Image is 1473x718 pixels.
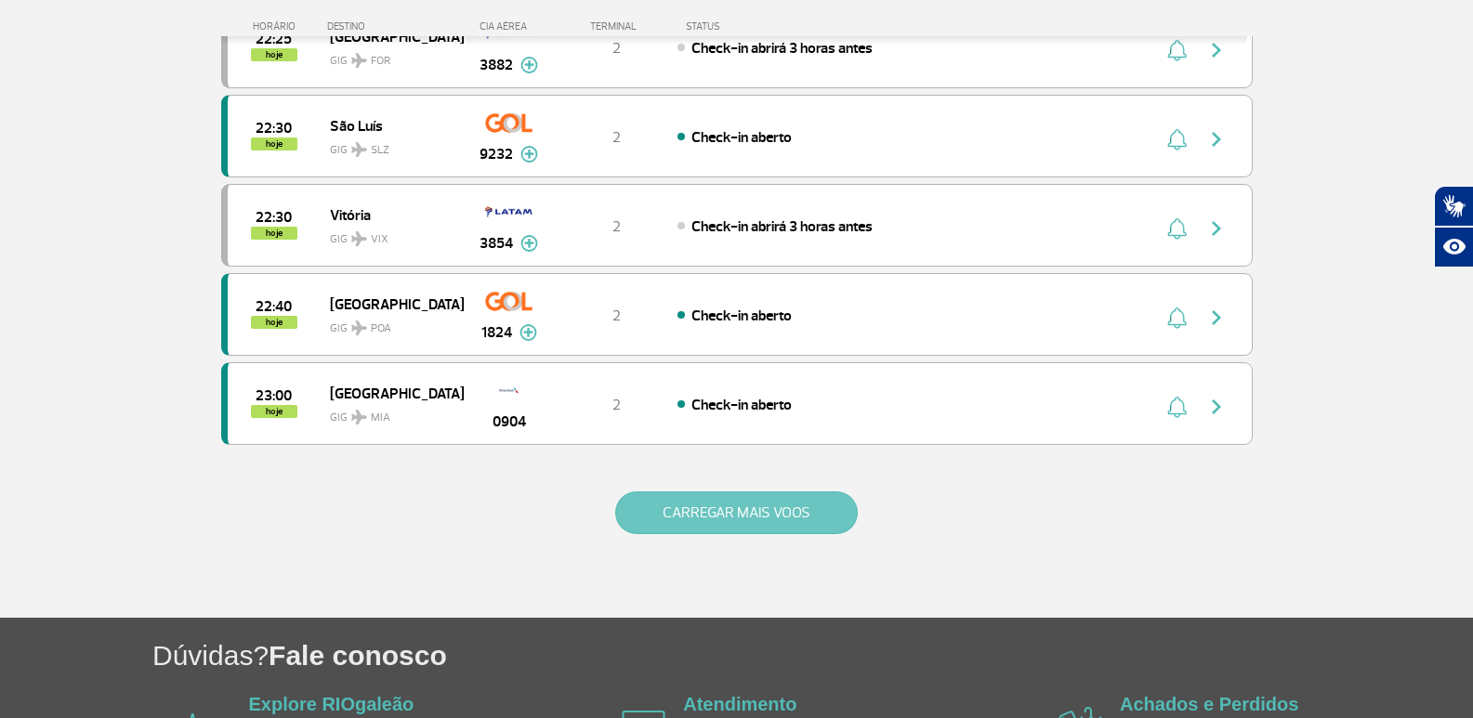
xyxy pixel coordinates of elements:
[520,235,538,252] img: mais-info-painel-voo.svg
[251,316,297,329] span: hoje
[480,232,513,255] span: 3854
[615,491,858,534] button: CARREGAR MAIS VOOS
[351,410,367,424] img: destiny_airplane.svg
[330,310,449,337] span: GIG
[1205,39,1228,61] img: seta-direita-painel-voo.svg
[480,143,513,165] span: 9232
[351,142,367,157] img: destiny_airplane.svg
[251,48,297,61] span: hoje
[691,39,873,58] span: Check-in abrirá 3 horas antes
[330,381,449,405] span: [GEOGRAPHIC_DATA]
[327,20,463,33] div: DESTINO
[256,300,292,313] span: 2025-08-27 22:40:00
[520,146,538,163] img: mais-info-painel-voo.svg
[371,320,391,337] span: POA
[1205,396,1228,418] img: seta-direita-painel-voo.svg
[1167,217,1187,240] img: sino-painel-voo.svg
[480,54,513,76] span: 3882
[691,217,873,236] span: Check-in abrirá 3 horas antes
[612,217,621,236] span: 2
[227,20,328,33] div: HORÁRIO
[1120,694,1298,714] a: Achados e Perdidos
[1167,307,1187,329] img: sino-painel-voo.svg
[330,132,449,159] span: GIG
[251,405,297,418] span: hoje
[691,396,792,414] span: Check-in aberto
[1434,227,1473,268] button: Abrir recursos assistivos.
[330,399,449,426] span: GIG
[691,307,792,325] span: Check-in aberto
[612,396,621,414] span: 2
[481,321,512,344] span: 1824
[612,307,621,325] span: 2
[1434,186,1473,227] button: Abrir tradutor de língua de sinais.
[351,320,367,335] img: destiny_airplane.svg
[612,128,621,147] span: 2
[256,389,292,402] span: 2025-08-27 23:00:00
[256,33,292,46] span: 2025-08-27 22:25:00
[683,694,796,714] a: Atendimento
[677,20,828,33] div: STATUS
[556,20,677,33] div: TERMINAL
[269,640,447,671] span: Fale conosco
[1205,217,1228,240] img: seta-direita-painel-voo.svg
[463,20,556,33] div: CIA AÉREA
[371,410,390,426] span: MIA
[251,137,297,150] span: hoje
[351,53,367,68] img: destiny_airplane.svg
[256,211,292,224] span: 2025-08-27 22:30:00
[371,231,388,248] span: VIX
[1434,186,1473,268] div: Plugin de acessibilidade da Hand Talk.
[1205,307,1228,329] img: seta-direita-painel-voo.svg
[1167,396,1187,418] img: sino-painel-voo.svg
[249,694,414,714] a: Explore RIOgaleão
[256,122,292,135] span: 2025-08-27 22:30:00
[330,221,449,248] span: GIG
[519,324,537,341] img: mais-info-painel-voo.svg
[371,53,390,70] span: FOR
[1205,128,1228,150] img: seta-direita-painel-voo.svg
[351,231,367,246] img: destiny_airplane.svg
[1167,128,1187,150] img: sino-painel-voo.svg
[330,113,449,137] span: São Luís
[330,292,449,316] span: [GEOGRAPHIC_DATA]
[520,57,538,73] img: mais-info-painel-voo.svg
[371,142,389,159] span: SLZ
[152,636,1473,674] h1: Dúvidas?
[251,227,297,240] span: hoje
[1167,39,1187,61] img: sino-painel-voo.svg
[493,411,526,433] span: 0904
[612,39,621,58] span: 2
[691,128,792,147] span: Check-in aberto
[330,202,449,227] span: Vitória
[330,43,449,70] span: GIG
